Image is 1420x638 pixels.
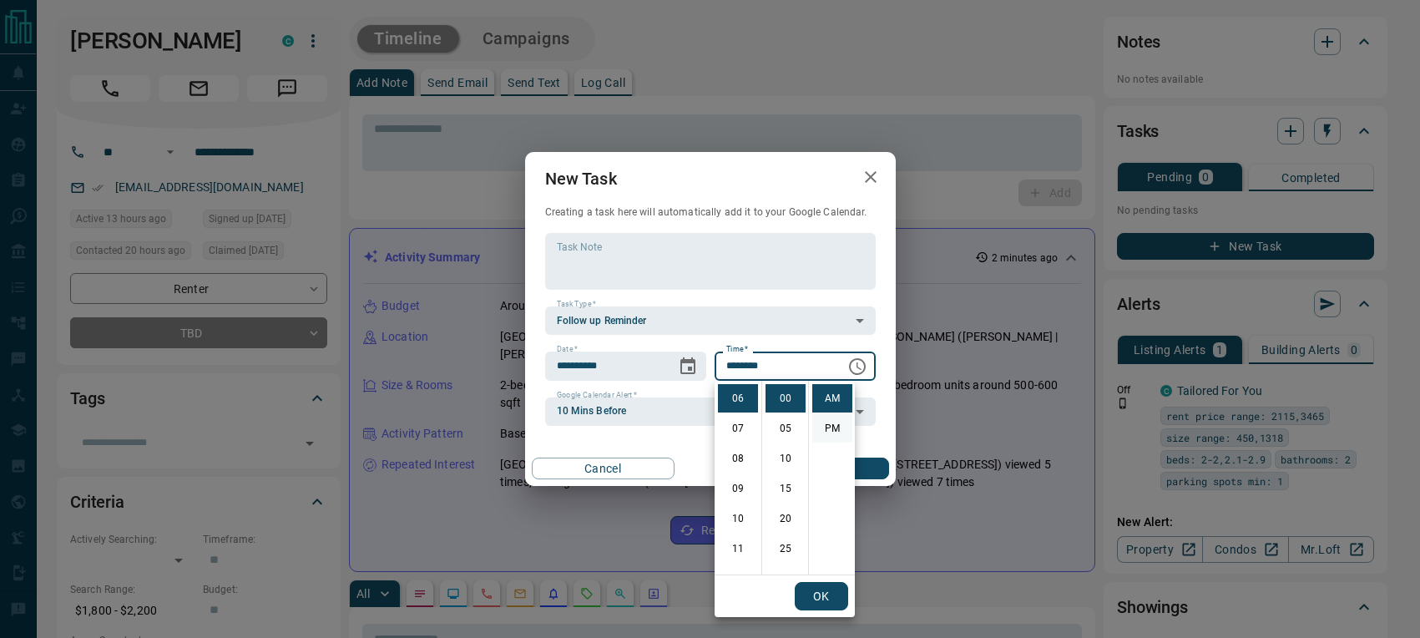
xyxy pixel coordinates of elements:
[766,474,806,503] li: 15 minutes
[766,565,806,593] li: 30 minutes
[766,384,806,413] li: 0 minutes
[812,384,852,413] li: AM
[545,397,876,426] div: 10 Mins Before
[557,390,637,401] label: Google Calendar Alert
[766,444,806,473] li: 10 minutes
[808,381,855,575] ul: Select meridiem
[761,381,808,575] ul: Select minutes
[545,205,876,220] p: Creating a task here will automatically add it to your Google Calendar.
[671,350,705,383] button: Choose date, selected date is Oct 15, 2025
[718,444,758,473] li: 8 hours
[557,344,578,355] label: Date
[557,299,596,310] label: Task Type
[718,504,758,533] li: 10 hours
[718,474,758,503] li: 9 hours
[715,381,761,575] ul: Select hours
[812,414,852,443] li: PM
[718,534,758,563] li: 11 hours
[718,384,758,413] li: 6 hours
[718,414,758,443] li: 7 hours
[795,582,848,610] button: OK
[766,414,806,443] li: 5 minutes
[766,504,806,533] li: 20 minutes
[726,344,748,355] label: Time
[532,458,675,479] button: Cancel
[841,350,874,383] button: Choose time, selected time is 6:00 AM
[766,534,806,563] li: 25 minutes
[525,152,637,205] h2: New Task
[545,306,876,335] div: Follow up Reminder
